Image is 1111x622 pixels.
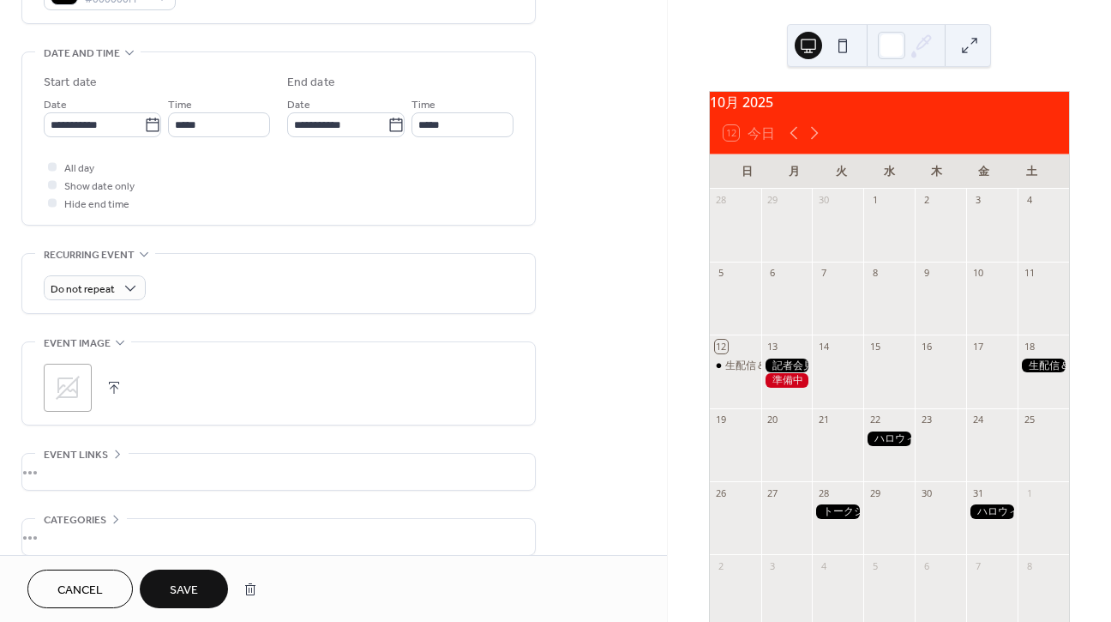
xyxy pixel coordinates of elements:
div: 4 [1023,194,1036,207]
div: 1 [868,194,881,207]
div: 3 [971,194,984,207]
div: 23 [920,414,933,426]
div: 29 [868,486,881,499]
div: 6 [920,559,933,572]
div: 22 [868,414,881,426]
div: 記者会見トークショー＆撮影会 [761,359,813,373]
div: 24 [971,414,984,426]
div: 4 [817,559,830,572]
div: 8 [1023,559,1036,572]
div: 9 [920,267,933,280]
div: 30 [920,486,933,499]
span: Cancel [57,582,103,600]
div: 火 [818,154,865,189]
div: ••• [22,519,535,555]
span: Categories [44,511,106,529]
span: Save [170,582,198,600]
span: Do not repeat [51,280,115,299]
div: 生配信＆オンライン特典会 [710,359,761,373]
span: Show date only [64,178,135,196]
div: 10 [971,267,984,280]
div: 31 [971,486,984,499]
div: Start date [44,74,97,92]
span: Time [168,96,192,114]
span: All day [64,160,94,178]
div: 2 [920,194,933,207]
div: ハロウィントークライブ＆撮影会 [863,432,915,446]
button: Save [140,570,228,608]
div: 14 [817,340,830,353]
span: Time [411,96,435,114]
div: 10月 2025 [710,92,1069,112]
div: 月 [771,154,818,189]
div: 水 [866,154,913,189]
div: End date [287,74,335,92]
div: 13 [766,340,779,353]
span: Event image [44,335,111,353]
button: Cancel [27,570,133,608]
div: 16 [920,340,933,353]
div: 12 [715,340,728,353]
div: 20 [766,414,779,426]
div: 土 [1008,154,1055,189]
div: 5 [868,559,881,572]
div: 18 [1023,340,1036,353]
div: 木 [913,154,960,189]
div: 8 [868,267,881,280]
div: トークショー＆撮影会 [812,504,863,519]
div: 28 [715,194,728,207]
div: 5 [715,267,728,280]
div: 19 [715,414,728,426]
div: 7 [817,267,830,280]
div: 生配信＆オンライン特典会 [1018,359,1069,373]
div: 15 [868,340,881,353]
div: 21 [817,414,830,426]
div: 29 [766,194,779,207]
div: 11 [1023,267,1036,280]
span: Date [44,96,67,114]
div: ハロウィン当日！グループトークショー＆撮影会 [966,504,1018,519]
div: 3 [766,559,779,572]
span: Hide end time [64,196,129,214]
div: 30 [817,194,830,207]
div: 1 [1023,486,1036,499]
div: 17 [971,340,984,353]
div: 日 [724,154,771,189]
div: ••• [22,454,535,490]
div: 6 [766,267,779,280]
div: 7 [971,559,984,572]
span: Date and time [44,45,120,63]
span: Date [287,96,310,114]
div: 金 [960,154,1007,189]
div: 28 [817,486,830,499]
div: 2 [715,559,728,572]
div: 準備中 [761,373,813,388]
div: 生配信＆オンライン特典会 [725,359,849,373]
span: Event links [44,446,108,464]
div: 26 [715,486,728,499]
span: Recurring event [44,246,135,264]
div: 25 [1023,414,1036,426]
div: 27 [766,486,779,499]
div: ; [44,364,92,412]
